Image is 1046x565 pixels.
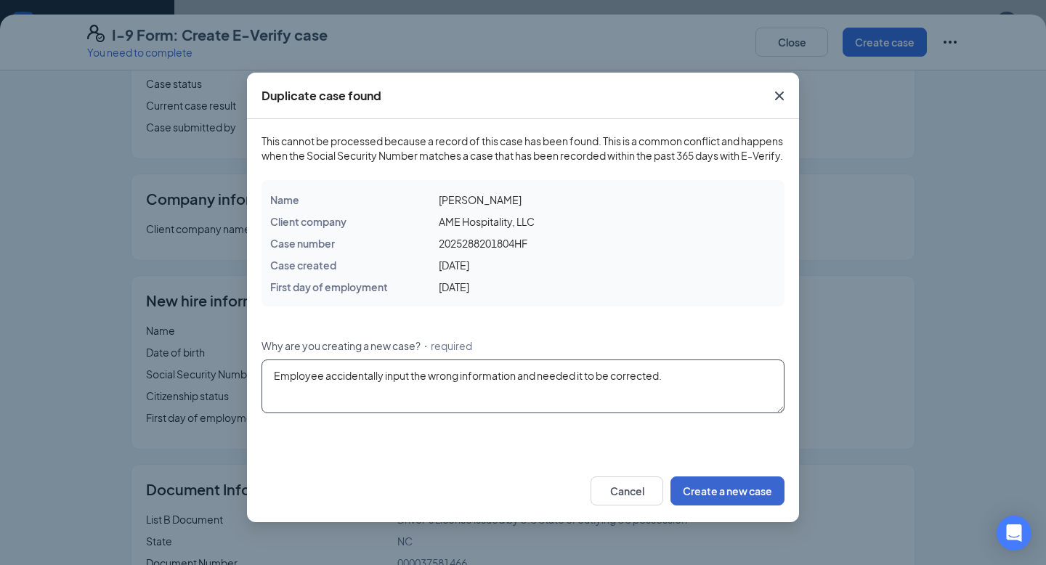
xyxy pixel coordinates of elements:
button: Cancel [591,476,663,505]
span: [DATE] [439,259,469,272]
span: [PERSON_NAME] [439,193,522,206]
span: 2025288201804HF [439,237,527,250]
div: Duplicate case found [261,88,381,104]
span: ・required [421,338,472,353]
svg: Cross [771,87,788,105]
span: Client company [270,215,346,228]
div: Open Intercom Messenger [997,516,1031,550]
span: Why are you creating a new case? [261,338,421,353]
button: Close [760,73,799,119]
button: Create a new case [670,476,784,505]
span: Case created [270,259,336,272]
textarea: Employee accidentally input the wrong information and needed it to be corrected. [261,359,784,413]
span: Name [270,193,299,206]
span: AME Hospitality, LLC [439,215,535,228]
span: [DATE] [439,280,469,293]
span: First day of employment [270,280,388,293]
span: This cannot be processed because a record of this case has been found. This is a common conflict ... [261,134,784,163]
span: Case number [270,237,335,250]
